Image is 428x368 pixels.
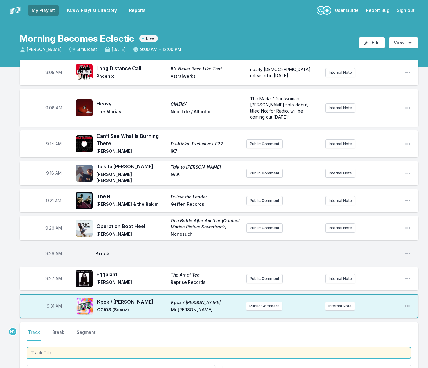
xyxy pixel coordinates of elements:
span: Operation Boot Heel [96,223,167,230]
button: Internal Note [325,196,355,205]
span: Break [95,250,400,257]
span: CINEMA [171,101,241,107]
span: [PERSON_NAME] [96,279,167,287]
img: CINEMA [76,99,93,116]
span: Timestamp [45,70,62,76]
button: Open playlist item options [405,170,411,176]
span: [PERSON_NAME] [96,148,167,155]
button: Open playlist item options [405,141,411,147]
span: [DATE] [104,46,125,52]
button: Open playlist item options [405,225,411,231]
p: Nassir Nassirzadeh [9,327,17,336]
span: Simulcast [69,46,97,52]
a: User Guide [331,5,362,16]
button: Segment [75,329,97,341]
button: Track [27,329,41,341]
span: СОЮЗ (Soyuz) [97,307,167,314]
span: Timestamp [45,105,62,111]
img: One Battle After Another (Original Motion Picture Soundtrack) [76,220,93,237]
span: The Art of Tea [171,272,241,278]
img: Kpok / Krok [76,298,93,315]
button: Internal Note [325,302,355,311]
button: Break [51,329,66,341]
button: Sign out [393,5,418,16]
span: Follow the Leader [171,194,241,200]
button: Edit [359,37,385,48]
button: Internal Note [325,223,355,233]
a: KCRW Playlist Directory [63,5,121,16]
button: Internal Note [325,139,355,148]
span: [PERSON_NAME] [96,231,167,238]
button: Internal Note [325,103,355,113]
a: Reports [125,5,149,16]
span: Timestamp [45,251,62,257]
button: Public Comment [246,223,283,233]
span: Timestamp [46,141,62,147]
button: Public Comment [246,302,282,311]
button: Internal Note [325,274,355,283]
img: Follow the Leader [76,192,93,209]
button: Open playlist item options [405,198,411,204]
button: Internal Note [325,169,355,178]
span: GAK [171,171,241,184]
button: Public Comment [246,196,283,205]
span: [PERSON_NAME] [PERSON_NAME] [96,171,167,184]
span: Geffen Records [171,201,241,209]
span: DJ‐Kicks: Exclusives EP2 [171,141,241,147]
span: Can’t See What Is Burning There [96,132,167,147]
button: Public Comment [246,169,283,178]
span: Timestamp [45,276,62,282]
span: Nonesuch [171,231,241,238]
span: Mr [PERSON_NAME] [171,307,241,314]
span: Timestamp [47,303,62,309]
span: Reprise Records [171,279,241,287]
button: Open playlist item options [405,251,411,257]
span: Timestamp [46,170,62,176]
span: Phoenix [96,73,167,80]
span: [PERSON_NAME] [20,46,62,52]
h1: Morning Becomes Eclectic [20,33,134,44]
span: The Marias [96,109,167,116]
span: Talk to [PERSON_NAME] [171,164,241,170]
img: DJ‐Kicks: Exclusives EP2 [76,135,93,152]
span: Live [139,35,158,42]
img: The Art of Tea [76,270,93,287]
span: 9:00 AM - 12:00 PM [133,46,181,52]
button: Internal Note [325,68,355,77]
button: Public Comment [246,274,283,283]
button: Open playlist item options [404,303,410,309]
p: Nassir Nassirzadeh [323,6,331,15]
img: Talk to Leslie [76,165,93,182]
span: Timestamp [46,198,61,204]
span: !K7 [171,148,241,155]
button: Open playlist item options [405,276,411,282]
span: It’s Never Been Like That [171,66,241,72]
span: Eggplant [96,271,167,278]
input: Track Title [27,347,411,359]
img: logo-white-87cec1fa9cbef997252546196dc51331.png [10,5,21,16]
span: Nice Life / Atlantic [171,109,241,116]
p: Chris Douridas [317,6,325,15]
button: Public Comment [246,139,283,148]
button: Open playlist item options [405,70,411,76]
span: The R [96,193,167,200]
button: Open options [389,37,418,48]
a: Report Bug [362,5,393,16]
a: My Playlist [28,5,59,16]
img: It’s Never Been Like That [76,64,93,81]
span: Astralwerks [171,73,241,80]
span: Timestamp [45,225,62,231]
span: Kpok / [PERSON_NAME] [97,298,167,305]
span: One Battle After Another (Original Motion Picture Soundtrack) [171,218,241,230]
span: Heavy [96,100,167,107]
span: [PERSON_NAME] & the Rakim [96,201,167,209]
span: Long Distance Call [96,65,167,72]
span: The Marías' frontwoman [PERSON_NAME] solo debut, titled Not for Radio, will be coming out [DATE]! [250,96,310,120]
span: nearly [DEMOGRAPHIC_DATA], released in [DATE] [250,67,313,78]
span: Talk to [PERSON_NAME] [96,163,167,170]
span: Kpok / [PERSON_NAME] [171,299,241,305]
button: Open playlist item options [405,105,411,111]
